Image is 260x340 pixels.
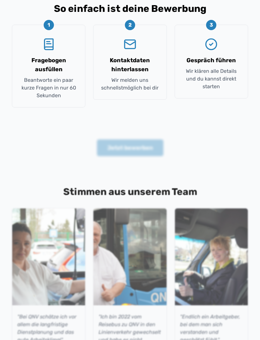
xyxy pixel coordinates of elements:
svg: BookText [42,38,55,51]
h3: Gespräch führen [186,56,236,65]
svg: CircleCheck [205,38,218,51]
div: 2 [125,20,135,30]
p: Wir klären alle Details und du kannst direkt starten [183,68,240,91]
p: Beantworte ein paar kurze Fragen in nur 60 Sekunden [20,77,77,100]
h2: So einfach ist deine Bewerbung [12,3,248,15]
div: 1 [44,20,54,30]
h3: Fragebogen ausfüllen [20,56,77,74]
h3: Kontaktdaten hinterlassen [101,56,159,74]
svg: Mail [124,38,136,51]
button: Jetzt bewerben [97,140,163,157]
h2: Stimmen aus unserem Team [12,186,248,198]
div: 3 [206,20,216,30]
p: Wir melden uns schnellstmöglich bei dir [101,77,159,92]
